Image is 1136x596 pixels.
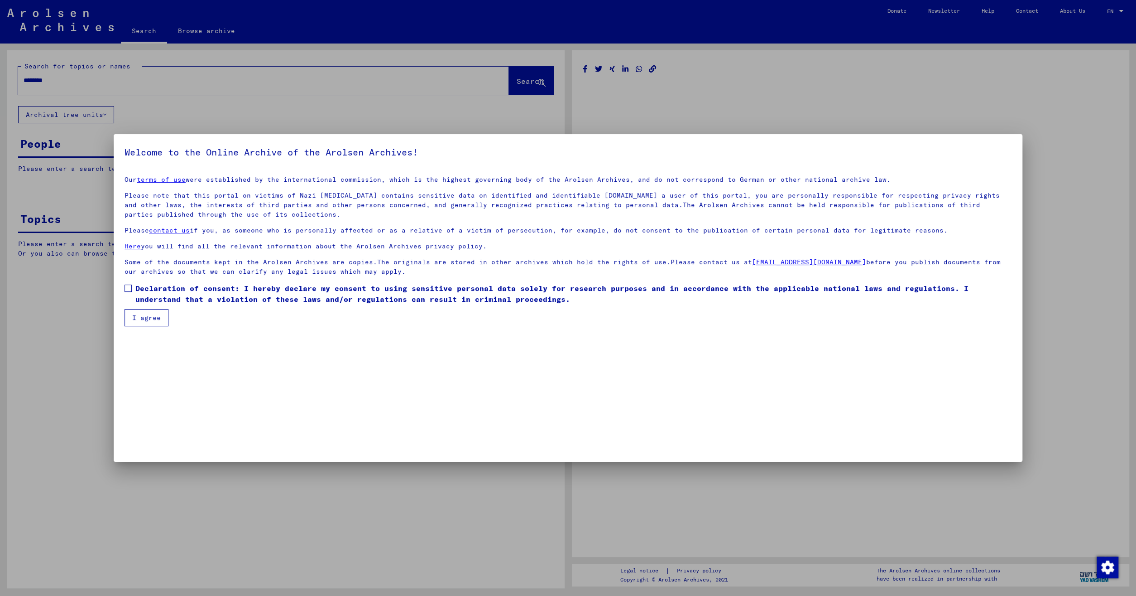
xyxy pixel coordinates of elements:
p: Please if you, as someone who is personally affected or as a relative of a victim of persecution,... [125,226,1011,235]
a: Here [125,242,141,250]
button: I agree [125,309,168,326]
p: you will find all the relevant information about the Arolsen Archives privacy policy. [125,242,1011,251]
a: contact us [149,226,190,234]
img: Change consent [1097,557,1118,578]
p: Our were established by the international commission, which is the highest governing body of the ... [125,175,1011,184]
p: Please note that this portal on victims of Nazi [MEDICAL_DATA] contains sensitive data on identif... [125,191,1011,219]
span: Declaration of consent: I hereby declare my consent to using sensitive personal data solely for r... [135,283,1011,305]
p: Some of the documents kept in the Arolsen Archives are copies.The originals are stored in other a... [125,257,1011,276]
a: [EMAIL_ADDRESS][DOMAIN_NAME] [752,258,866,266]
a: terms of use [137,175,186,184]
h5: Welcome to the Online Archive of the Arolsen Archives! [125,145,1011,160]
